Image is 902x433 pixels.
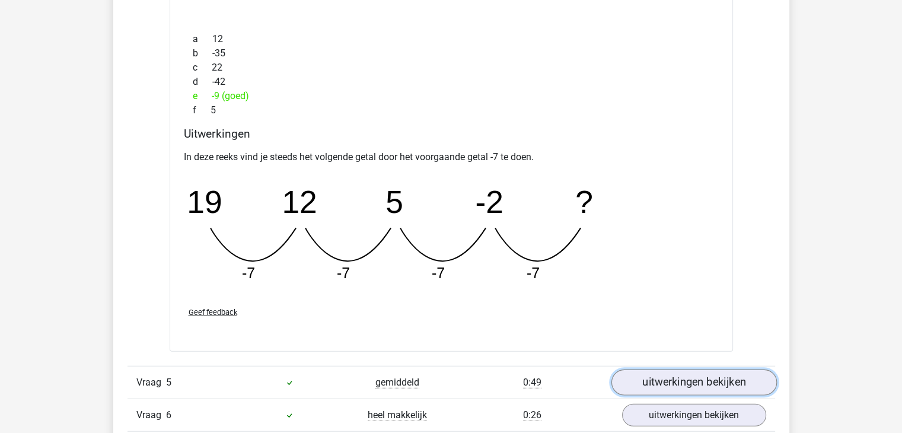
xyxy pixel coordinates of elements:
[193,89,212,103] span: e
[523,377,541,389] span: 0:49
[184,127,719,141] h4: Uitwerkingen
[184,61,719,75] div: 22
[193,103,211,117] span: f
[166,377,171,388] span: 5
[475,185,503,220] tspan: -2
[184,89,719,103] div: -9 (goed)
[184,150,719,164] p: In deze reeks vind je steeds het volgende getal door het voorgaande getal -7 te doen.
[385,185,403,220] tspan: 5
[189,308,237,317] span: Geef feedback
[611,370,776,396] a: uitwerkingen bekijken
[368,409,427,421] span: heel makkelijk
[136,408,166,422] span: Vraag
[184,46,719,61] div: -35
[241,265,254,281] tspan: -7
[193,46,212,61] span: b
[375,377,419,389] span: gemiddeld
[282,185,317,220] tspan: 12
[575,185,593,220] tspan: ?
[184,32,719,46] div: 12
[184,75,719,89] div: -42
[193,75,212,89] span: d
[336,265,349,281] tspan: -7
[136,375,166,390] span: Vraag
[622,404,766,426] a: uitwerkingen bekijken
[193,61,212,75] span: c
[187,185,222,220] tspan: 19
[184,103,719,117] div: 5
[193,32,212,46] span: a
[166,409,171,421] span: 6
[526,265,539,281] tspan: -7
[431,265,444,281] tspan: -7
[523,409,541,421] span: 0:26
